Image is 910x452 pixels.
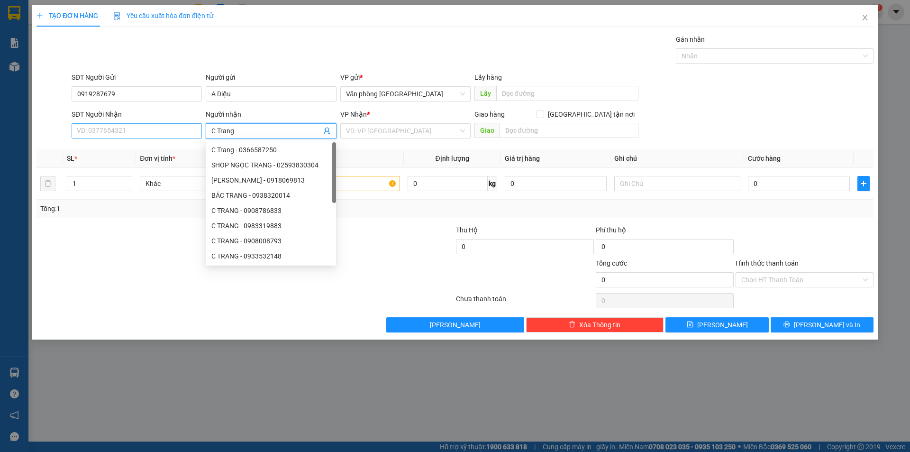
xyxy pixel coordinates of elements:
span: [PERSON_NAME] [697,320,748,330]
div: Phí thu hộ [596,225,734,239]
div: C Trang - 0366587250 [206,142,336,157]
span: Khác [146,176,260,191]
div: C TRANG - 0933532148 [211,251,330,261]
span: up [124,178,130,184]
span: Tổng cước [596,259,627,267]
span: save [687,321,693,329]
div: C Trang - 0366587250 [211,145,330,155]
div: C TRANG - 0908786833 [211,205,330,216]
img: icon [113,12,121,20]
span: plus [858,180,869,187]
div: NGÔ NGỌC TRẠNG - 0918069813 [206,173,336,188]
span: Giao [474,123,500,138]
span: Yêu cầu xuất hóa đơn điện tử [113,12,213,19]
span: [PERSON_NAME] và In [794,320,860,330]
span: Xóa Thông tin [579,320,620,330]
div: SHOP NGỌC TRANG - 02593830304 [211,160,330,170]
span: Định lượng [436,155,469,162]
button: printer[PERSON_NAME] và In [771,317,874,332]
div: C TRANG - 0908786833 [206,203,336,218]
button: Close [852,5,878,31]
th: Ghi chú [610,149,744,168]
button: deleteXóa Thông tin [526,317,664,332]
div: BÁC TRANG - 0938320014 [206,188,336,203]
div: SĐT Người Gửi [72,72,202,83]
span: Thu Hộ [456,226,478,234]
button: plus [857,176,870,191]
div: Chưa thanh toán [455,294,595,310]
span: Văn phòng Tân Phú [346,87,465,101]
input: Dọc đường [500,123,638,138]
input: Ghi Chú [614,176,740,191]
div: Tổng: 1 [40,203,351,214]
span: printer [783,321,790,329]
span: SL [67,155,74,162]
button: save[PERSON_NAME] [665,317,768,332]
input: VD: Bàn, Ghế [273,176,400,191]
div: Người gửi [206,72,336,83]
div: C TRANG - 0908008793 [206,233,336,249]
div: Người nhận [206,109,336,120]
div: C TRANG - 0908008793 [211,236,330,246]
span: VP Nhận [340,111,367,118]
span: [GEOGRAPHIC_DATA] tận nơi [544,109,638,120]
span: Giao hàng [474,111,505,118]
div: BÁC TRANG - 0938320014 [211,190,330,201]
div: C TRANG - 0983319883 [206,218,336,233]
span: Decrease Value [121,184,132,191]
input: 0 [505,176,607,191]
span: Đơn vị tính [140,155,175,162]
label: Hình thức thanh toán [736,259,799,267]
span: down [124,184,130,190]
span: Lấy [474,86,496,101]
span: plus [36,12,43,19]
button: delete [40,176,55,191]
span: close [861,14,869,21]
button: [PERSON_NAME] [386,317,524,332]
span: kg [488,176,497,191]
input: Dọc đường [496,86,638,101]
span: Lấy hàng [474,74,502,81]
span: delete [569,321,575,329]
div: VP gửi [340,72,471,83]
div: C TRANG - 0933532148 [206,249,336,264]
span: user-add [323,127,331,135]
label: Gán nhãn [676,36,705,43]
div: SHOP NGỌC TRANG - 02593830304 [206,157,336,173]
div: C TRANG - 0983319883 [211,221,330,231]
div: [PERSON_NAME] - 0918069813 [211,175,330,185]
div: SĐT Người Nhận [72,109,202,120]
span: [PERSON_NAME] [430,320,481,330]
span: Giá trị hàng [505,155,540,162]
span: TẠO ĐƠN HÀNG [36,12,98,19]
span: Increase Value [121,176,132,184]
span: Cước hàng [748,155,781,162]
